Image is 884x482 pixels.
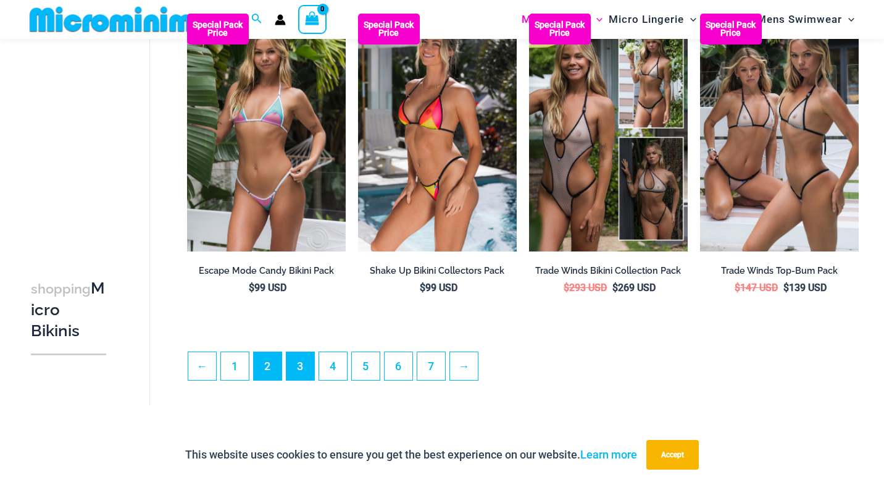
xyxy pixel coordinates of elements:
[529,14,688,252] img: Collection Pack (1)
[187,14,346,252] img: Escape Mode Candy 3151 Top 4151 Bottom 02
[275,14,286,25] a: Account icon link
[735,282,778,294] bdi: 147 USD
[352,352,380,380] a: Page 5
[700,265,859,277] h2: Trade Winds Top-Bum Pack
[580,448,637,461] a: Learn more
[735,282,740,294] span: $
[358,14,517,252] img: Shake Up Sunset 3145 Top 4145 Bottom 04
[25,6,228,33] img: MM SHOP LOGO FLAT
[358,265,517,281] a: Shake Up Bikini Collectors Pack
[564,282,607,294] bdi: 293 USD
[249,282,254,294] span: $
[187,14,346,252] a: Escape Mode Candy 3151 Top 4151 Bottom 02 Escape Mode Candy 3151 Top 4151 Bottom 04Escape Mode Ca...
[420,282,457,294] bdi: 99 USD
[31,278,106,341] h3: Micro Bikinis
[612,282,618,294] span: $
[609,4,684,35] span: Micro Lingerie
[612,282,656,294] bdi: 269 USD
[286,352,314,380] a: Page 3
[754,4,857,35] a: Mens SwimwearMenu ToggleMenu Toggle
[187,352,859,387] nav: Product Pagination
[358,14,517,252] a: Shake Up Sunset 3145 Top 4145 Bottom 04 Shake Up Sunset 3145 Top 4145 Bottom 05Shake Up Sunset 31...
[700,14,859,252] a: Top Bum Pack (1) Trade Winds IvoryInk 317 Top 453 Micro 03Trade Winds IvoryInk 317 Top 453 Micro 03
[529,21,591,37] b: Special Pack Price
[738,4,751,35] span: Menu Toggle
[319,352,347,380] a: Page 4
[646,440,699,470] button: Accept
[590,4,603,35] span: Menu Toggle
[700,265,859,281] a: Trade Winds Top-Bum Pack
[684,4,696,35] span: Menu Toggle
[185,446,637,464] p: This website uses cookies to ensure you get the best experience on our website.
[517,2,859,37] nav: Site Navigation
[254,352,281,380] span: Page 2
[783,282,827,294] bdi: 139 USD
[420,282,425,294] span: $
[842,4,854,35] span: Menu Toggle
[188,352,216,380] a: ←
[757,4,842,35] span: Mens Swimwear
[700,4,754,35] a: OutersMenu ToggleMenu Toggle
[529,265,688,281] a: Trade Winds Bikini Collection Pack
[783,282,789,294] span: $
[606,4,699,35] a: Micro LingerieMenu ToggleMenu Toggle
[450,352,478,380] a: →
[529,265,688,277] h2: Trade Winds Bikini Collection Pack
[358,21,420,37] b: Special Pack Price
[529,14,688,252] a: Collection Pack (1) Trade Winds IvoryInk 317 Top 469 Thong 11Trade Winds IvoryInk 317 Top 469 Tho...
[298,5,327,33] a: View Shopping Cart, empty
[251,12,262,27] a: Search icon link
[385,352,412,380] a: Page 6
[700,21,762,37] b: Special Pack Price
[703,4,738,35] span: Outers
[187,265,346,281] a: Escape Mode Candy Bikini Pack
[187,265,346,277] h2: Escape Mode Candy Bikini Pack
[564,282,569,294] span: $
[187,21,249,37] b: Special Pack Price
[519,4,606,35] a: Micro BikinisMenu ToggleMenu Toggle
[249,282,286,294] bdi: 99 USD
[417,352,445,380] a: Page 7
[358,265,517,277] h2: Shake Up Bikini Collectors Pack
[522,4,590,35] span: Micro Bikinis
[221,352,249,380] a: Page 1
[31,281,91,297] span: shopping
[700,14,859,252] img: Top Bum Pack (1)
